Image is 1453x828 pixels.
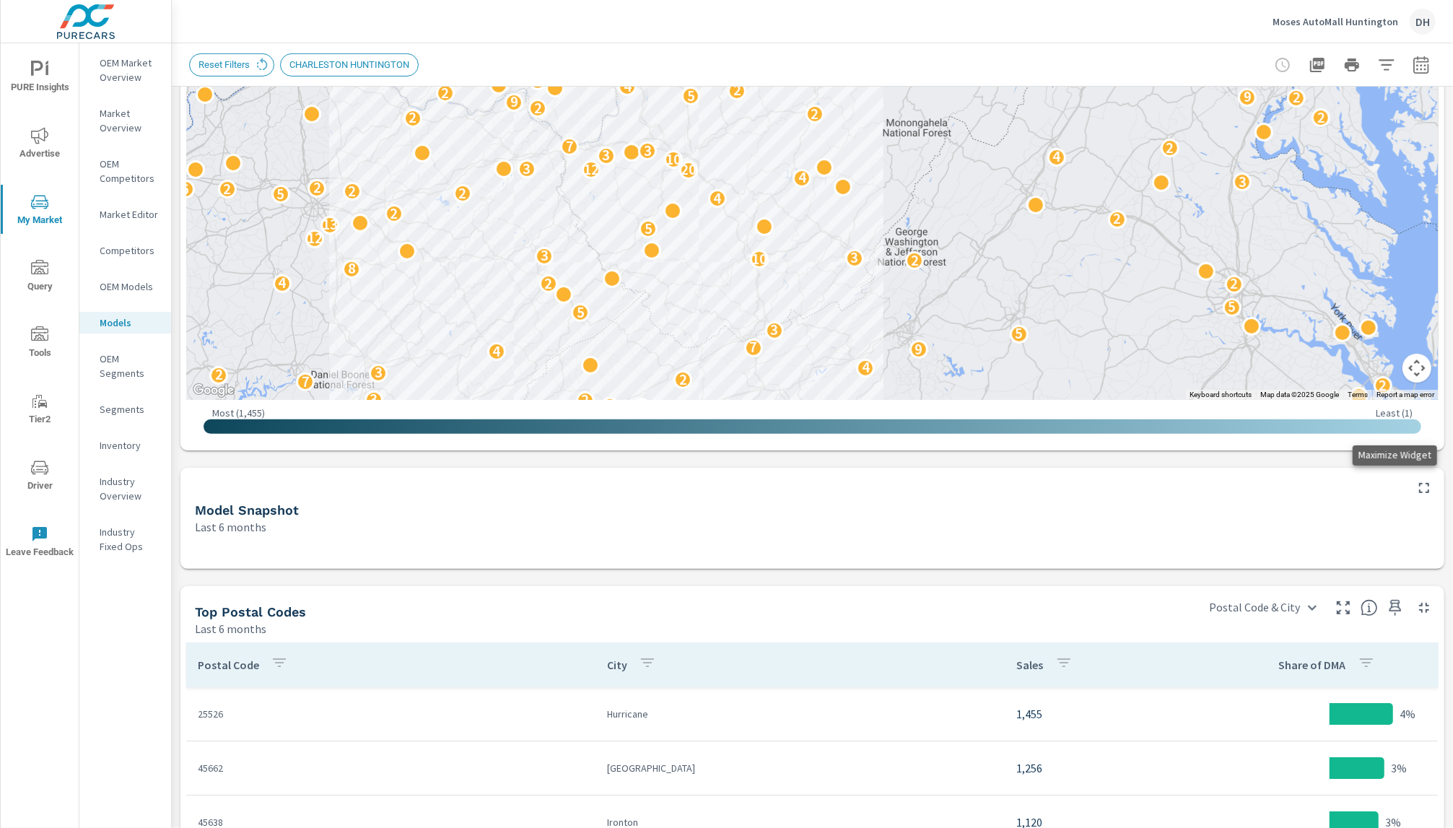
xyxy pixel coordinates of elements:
p: 4 [1052,148,1060,165]
p: 2 [733,82,741,99]
p: 2 [1166,139,1174,157]
p: 2 [458,185,466,202]
p: 7 [749,339,757,356]
p: 3% [1392,759,1408,777]
div: Competitors [79,240,171,261]
p: 3 [602,147,610,164]
p: 7 [565,138,573,155]
span: CHARLESTON HUNTINGTON [281,59,418,70]
p: 2 [544,275,552,292]
p: 8 [347,260,355,277]
p: 12 [583,161,599,178]
p: 3 [370,391,378,408]
p: 6 [181,180,189,198]
p: 1,256 [1017,759,1210,777]
div: OEM Models [79,276,171,297]
span: Reset Filters [190,59,258,70]
p: Competitors [100,243,160,258]
span: Tools [5,326,74,362]
p: Last 6 months [195,620,266,637]
p: 3 [523,160,531,178]
p: Industry Fixed Ops [100,525,160,554]
p: 2 [348,183,356,200]
p: Inventory [100,438,160,453]
button: Select Date Range [1407,51,1436,79]
p: 3 [643,142,651,160]
div: OEM Segments [79,348,171,384]
p: 5 [1015,325,1023,342]
p: 45662 [198,761,584,775]
button: Make Fullscreen [1332,596,1355,619]
p: 3 [1238,173,1246,191]
p: 2 [313,179,320,196]
div: Industry Fixed Ops [79,521,171,557]
p: 2 [1113,210,1121,227]
span: Driver [5,459,74,494]
p: Most ( 1,455 ) [212,406,265,419]
p: 13 [321,216,337,233]
a: Report a map error [1376,391,1434,398]
a: Open this area in Google Maps (opens a new window) [190,381,237,400]
p: 10 [751,250,767,268]
h5: Model Snapshot [195,502,299,518]
p: 2 [1317,109,1325,126]
div: Models [79,312,171,334]
p: 10 [665,151,681,168]
p: Least ( 1 ) [1376,406,1413,419]
div: nav menu [1,43,79,575]
p: 3 [540,247,548,264]
span: Map data ©2025 Google [1260,391,1339,398]
p: OEM Segments [100,352,160,380]
span: Advertise [5,127,74,162]
p: 4 [623,78,631,95]
p: 5 [576,304,584,321]
p: 2 [390,205,398,222]
p: 25526 [198,707,584,721]
p: 1,455 [1017,705,1210,723]
p: Segments [100,402,160,417]
p: 2 [811,105,819,123]
p: 4 [713,190,721,207]
p: OEM Models [100,279,160,294]
div: Reset Filters [189,53,274,77]
button: Minimize Widget [1413,596,1436,619]
div: Market Overview [79,103,171,139]
h5: Top Postal Codes [195,604,306,619]
p: 2 [214,366,222,383]
button: "Export Report to PDF" [1303,51,1332,79]
div: Industry Overview [79,471,171,507]
p: 3 [374,364,382,381]
button: Keyboard shortcuts [1190,390,1252,400]
p: OEM Competitors [100,157,160,186]
span: My Market [5,193,74,229]
button: Apply Filters [1372,51,1401,79]
img: Google [190,381,237,400]
p: 4 [492,343,500,360]
p: 2 [678,371,686,388]
p: [GEOGRAPHIC_DATA] [607,761,993,775]
p: 2 [441,84,449,102]
p: 2 [223,180,231,198]
button: Map camera controls [1402,354,1431,383]
p: Sales [1017,658,1044,672]
p: 2 [409,109,416,126]
span: Leave Feedback [5,526,74,561]
span: Tier2 [5,393,74,428]
p: Hurricane [607,707,993,721]
p: 9 [1243,88,1251,105]
p: 5 [1228,298,1236,315]
p: Models [100,315,160,330]
p: 2 [533,100,541,117]
p: OEM Market Overview [100,56,160,84]
p: 20 [680,161,696,178]
p: Industry Overview [100,474,160,503]
button: Print Report [1338,51,1366,79]
div: OEM Competitors [79,153,171,189]
p: 5 [644,220,652,237]
p: 4 [861,359,869,376]
p: City [607,658,627,672]
div: Market Editor [79,204,171,225]
span: Top Postal Codes shows you how you rank, in terms of sales, to other dealerships in your market. ... [1361,599,1378,616]
p: 4 [278,274,286,292]
p: 2 [1379,377,1387,394]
